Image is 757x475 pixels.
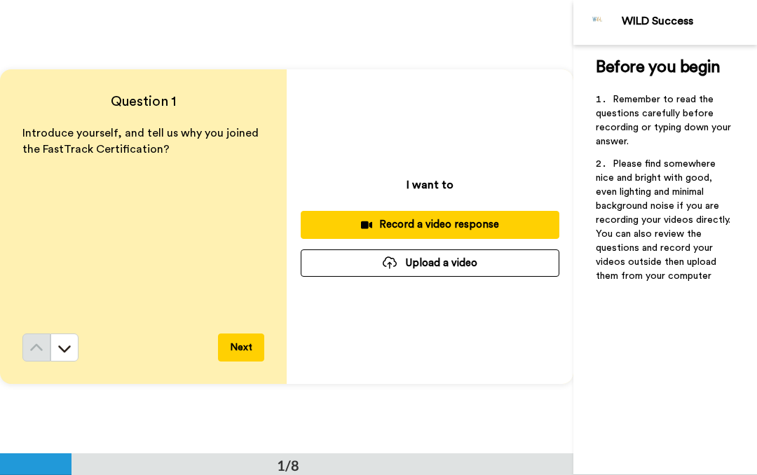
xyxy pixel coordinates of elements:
[596,95,734,146] span: Remember to read the questions carefully before recording or typing down your answer.
[622,15,756,28] div: WILD Success
[596,59,720,76] span: Before you begin
[301,249,559,277] button: Upload a video
[312,217,548,232] div: Record a video response
[581,6,615,39] img: Profile Image
[301,211,559,238] button: Record a video response
[22,92,264,111] h4: Question 1
[254,455,322,475] div: 1/8
[218,333,264,362] button: Next
[407,177,453,193] p: I want to
[596,159,733,281] span: Please find somewhere nice and bright with good, even lighting and minimal background noise if yo...
[22,128,261,155] span: Introduce yourself, and tell us why you joined the FastTrack Certification?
